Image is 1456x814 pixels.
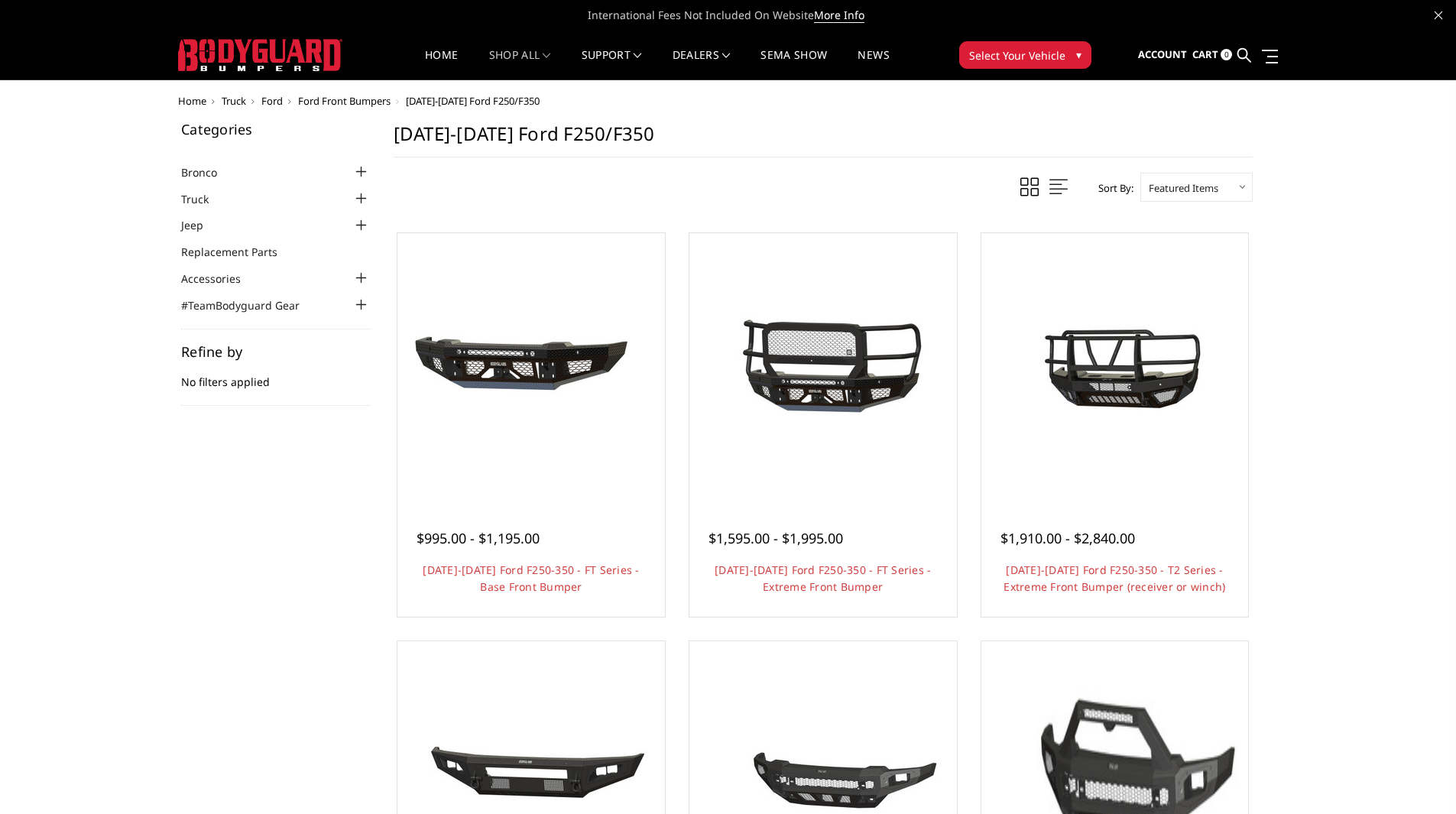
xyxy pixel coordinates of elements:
[178,39,342,71] img: BODYGUARD BUMPERS
[715,563,931,594] a: [DATE]-[DATE] Ford F250-350 - FT Series - Extreme Front Bumper
[1192,47,1218,61] span: Cart
[181,244,297,260] a: Replacement Parts
[181,191,228,207] a: Truck
[401,237,661,497] a: 2023-2025 Ford F250-350 - FT Series - Base Front Bumper
[417,529,540,547] span: $995.00 - $1,195.00
[181,164,236,180] a: Bronco
[1138,47,1187,61] span: Account
[425,50,458,79] a: Home
[969,47,1065,63] span: Select Your Vehicle
[1090,177,1133,199] label: Sort By:
[178,94,206,108] a: Home
[489,50,551,79] a: shop all
[760,50,827,79] a: SEMA Show
[1076,47,1081,63] span: ▾
[858,50,889,79] a: News
[423,563,639,594] a: [DATE]-[DATE] Ford F250-350 - FT Series - Base Front Bumper
[181,345,371,406] div: No filters applied
[261,94,283,108] a: Ford
[1004,563,1225,594] a: [DATE]-[DATE] Ford F250-350 - T2 Series - Extreme Front Bumper (receiver or winch)
[814,8,864,23] a: More Info
[222,94,246,108] a: Truck
[673,50,731,79] a: Dealers
[181,271,260,287] a: Accessories
[181,345,371,358] h5: Refine by
[181,297,319,313] a: #TeamBodyguard Gear
[959,41,1091,69] button: Select Your Vehicle
[181,217,222,233] a: Jeep
[582,50,642,79] a: Support
[406,94,540,108] span: [DATE]-[DATE] Ford F250/F350
[992,298,1237,435] img: 2023-2025 Ford F250-350 - T2 Series - Extreme Front Bumper (receiver or winch)
[298,94,391,108] a: Ford Front Bumpers
[693,237,953,497] a: 2023-2025 Ford F250-350 - FT Series - Extreme Front Bumper 2023-2025 Ford F250-350 - FT Series - ...
[709,529,843,547] span: $1,595.00 - $1,995.00
[409,310,653,424] img: 2023-2025 Ford F250-350 - FT Series - Base Front Bumper
[181,122,371,136] h5: Categories
[985,237,1245,497] a: 2023-2025 Ford F250-350 - T2 Series - Extreme Front Bumper (receiver or winch) 2023-2025 Ford F25...
[394,122,1253,157] h1: [DATE]-[DATE] Ford F250/F350
[1192,34,1232,76] a: Cart 0
[1138,34,1187,76] a: Account
[1221,49,1232,60] span: 0
[1000,529,1135,547] span: $1,910.00 - $2,840.00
